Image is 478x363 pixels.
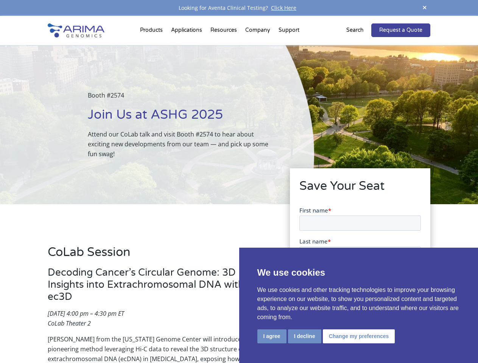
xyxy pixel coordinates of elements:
p: We use cookies [257,266,460,279]
button: I agree [257,329,286,343]
p: Booth #2574 [88,90,276,106]
p: Search [346,25,364,35]
p: Attend our CoLab talk and visit Booth #2574 to hear about exciting new developments from our team... [88,129,276,159]
button: I decline [288,329,321,343]
button: Change my preferences [323,329,395,343]
img: Arima-Genomics-logo [48,23,104,37]
a: Request a Quote [371,23,430,37]
p: We use cookies and other tracking technologies to improve your browsing experience on our website... [257,285,460,322]
a: Click Here [268,4,299,11]
h1: Join Us at ASHG 2025 [88,106,276,129]
h2: CoLab Session [48,244,269,267]
em: [DATE] 4:00 pm – 4:30 pm ET [48,309,124,318]
div: Looking for Aventa Clinical Testing? [48,3,430,13]
h2: Save Your Seat [299,178,421,200]
h3: Decoding Cancer’s Circular Genome: 3D Insights into Extrachromosomal DNA with ec3D [48,267,269,309]
em: CoLab Theater 2 [48,319,91,327]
